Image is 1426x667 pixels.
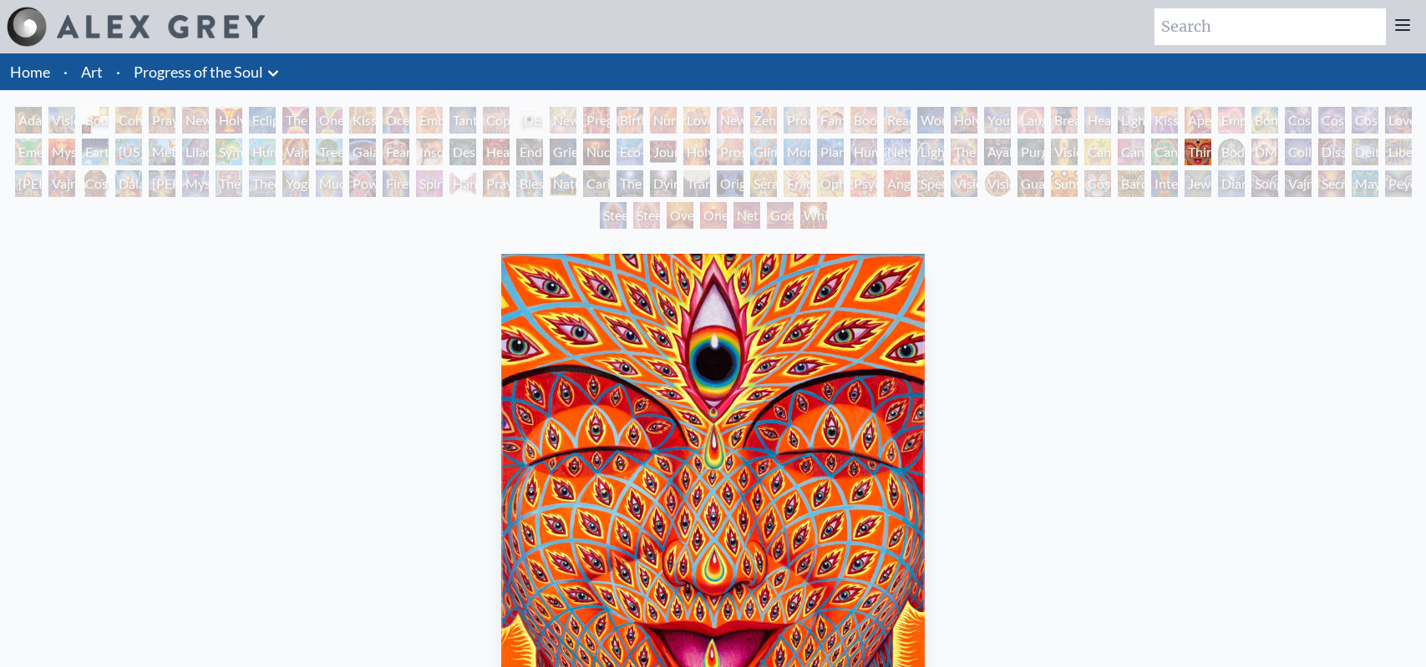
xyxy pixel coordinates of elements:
div: Cannabis Mudra [1084,139,1111,165]
div: Bardo Being [1118,170,1144,197]
div: Grieving [550,139,576,165]
div: Nature of Mind [550,170,576,197]
div: Promise [784,107,810,134]
div: Kissing [349,107,376,134]
div: Mysteriosa 2 [48,139,75,165]
div: [US_STATE] Song [115,139,142,165]
div: Boo-boo [850,107,877,134]
div: [PERSON_NAME] [149,170,175,197]
div: Reading [884,107,911,134]
div: Spirit Animates the Flesh [416,170,443,197]
div: Visionary Origin of Language [48,107,75,134]
div: Transfiguration [683,170,710,197]
div: Copulating [483,107,510,134]
div: Sunyata [1051,170,1078,197]
div: Love is a Cosmic Force [1385,107,1412,134]
div: Eco-Atlas [617,139,643,165]
div: The Shulgins and their Alchemical Angels [951,139,977,165]
div: Liberation Through Seeing [1385,139,1412,165]
div: Caring [583,170,610,197]
div: Humming Bird [249,139,276,165]
div: Vajra Being [1285,170,1312,197]
div: Godself [767,202,794,229]
div: Holy Grail [216,107,242,134]
div: Metamorphosis [149,139,175,165]
div: Psychomicrograph of a Fractal Paisley Cherub Feather Tip [850,170,877,197]
div: Cosmic Creativity [1285,107,1312,134]
div: Peyote Being [1385,170,1412,197]
div: Newborn [550,107,576,134]
div: White Light [800,202,827,229]
div: Kiss of the [MEDICAL_DATA] [1151,107,1178,134]
div: Tantra [449,107,476,134]
div: Glimpsing the Empyrean [750,139,777,165]
div: Ocean of Love Bliss [383,107,409,134]
div: Original Face [717,170,743,197]
div: Networks [884,139,911,165]
div: Human Geometry [850,139,877,165]
a: Art [81,60,103,83]
div: Empowerment [1218,107,1245,134]
div: Purging [1017,139,1044,165]
div: Spectral Lotus [917,170,944,197]
div: Planetary Prayers [817,139,844,165]
div: Insomnia [416,139,443,165]
div: Eclipse [249,107,276,134]
div: Praying Hands [483,170,510,197]
div: Praying [149,107,175,134]
div: Guardian of Infinite Vision [1017,170,1044,197]
div: Song of Vajra Being [1251,170,1278,197]
div: Holy Fire [683,139,710,165]
div: Nuclear Crucifixion [583,139,610,165]
div: Bond [1251,107,1278,134]
a: Progress of the Soul [134,60,263,83]
div: Prostration [717,139,743,165]
div: Steeplehead 1 [600,202,627,229]
div: Mystic Eye [182,170,209,197]
div: Lilacs [182,139,209,165]
div: DMT - The Spirit Molecule [1251,139,1278,165]
div: Deities & Demons Drinking from the Milky Pool [1352,139,1378,165]
div: Yogi & the Möbius Sphere [282,170,309,197]
div: One [700,202,727,229]
div: [PERSON_NAME] [15,170,42,197]
div: Firewalking [383,170,409,197]
div: Earth Energies [82,139,109,165]
div: Pregnancy [583,107,610,134]
div: Tree & Person [316,139,343,165]
li: · [109,53,127,90]
div: Steeplehead 2 [633,202,660,229]
div: Dissectional Art for Tool's Lateralus CD [1318,139,1345,165]
div: Gaia [349,139,376,165]
div: Vision Crystal Tondo [984,170,1011,197]
div: One Taste [316,107,343,134]
div: [DEMOGRAPHIC_DATA] Embryo [516,107,543,134]
div: The Soul Finds It's Way [617,170,643,197]
div: Wonder [917,107,944,134]
div: Angel Skin [884,170,911,197]
div: Symbiosis: Gall Wasp & Oak Tree [216,139,242,165]
div: Diamond Being [1218,170,1245,197]
div: Hands that See [449,170,476,197]
div: Seraphic Transport Docking on the Third Eye [750,170,777,197]
div: Ophanic Eyelash [817,170,844,197]
div: Laughing Man [1017,107,1044,134]
div: Vision Crystal [951,170,977,197]
div: Fear [383,139,409,165]
div: Nursing [650,107,677,134]
div: Cosmic Elf [1084,170,1111,197]
div: Adam & Eve [15,107,42,134]
li: · [57,53,74,90]
div: Fractal Eyes [784,170,810,197]
div: Holy Family [951,107,977,134]
div: Ayahuasca Visitation [984,139,1011,165]
div: Collective Vision [1285,139,1312,165]
div: Despair [449,139,476,165]
div: Journey of the Wounded Healer [650,139,677,165]
div: Dying [650,170,677,197]
div: Mayan Being [1352,170,1378,197]
div: Secret Writing Being [1318,170,1345,197]
div: Body/Mind as a Vibratory Field of Energy [1218,139,1245,165]
div: Lightworker [917,139,944,165]
div: Body, Mind, Spirit [82,107,109,134]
